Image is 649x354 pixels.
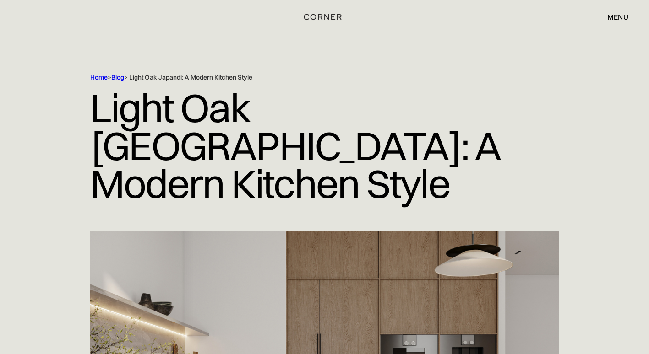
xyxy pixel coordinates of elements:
div: > > Light Oak Japandi: A Modern Kitchen Style [90,73,521,82]
a: Blog [111,73,124,81]
div: menu [607,13,628,21]
a: Home [90,73,108,81]
h1: Light Oak [GEOGRAPHIC_DATA]: A Modern Kitchen Style [90,82,559,209]
a: home [298,11,351,23]
div: menu [598,9,628,25]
